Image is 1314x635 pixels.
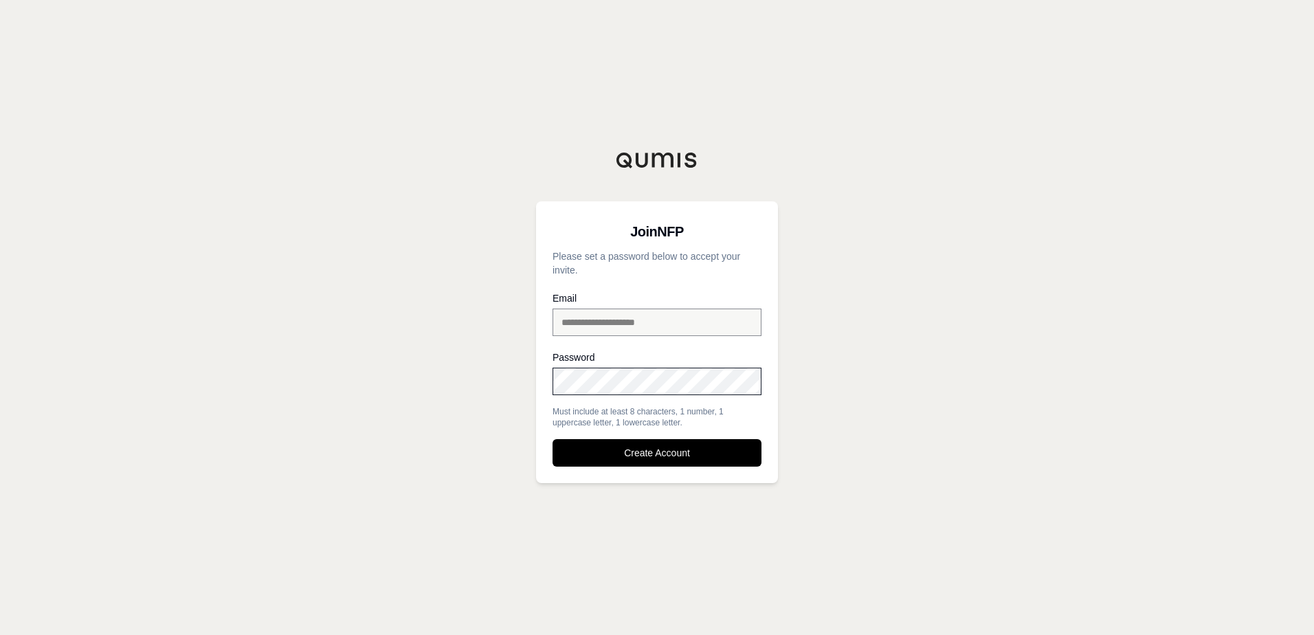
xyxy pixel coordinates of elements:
[553,439,761,467] button: Create Account
[616,152,698,168] img: Qumis
[553,249,761,277] p: Please set a password below to accept your invite.
[553,293,761,303] label: Email
[553,353,761,362] label: Password
[553,406,761,428] div: Must include at least 8 characters, 1 number, 1 uppercase letter, 1 lowercase letter.
[553,218,761,245] h3: Join NFP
